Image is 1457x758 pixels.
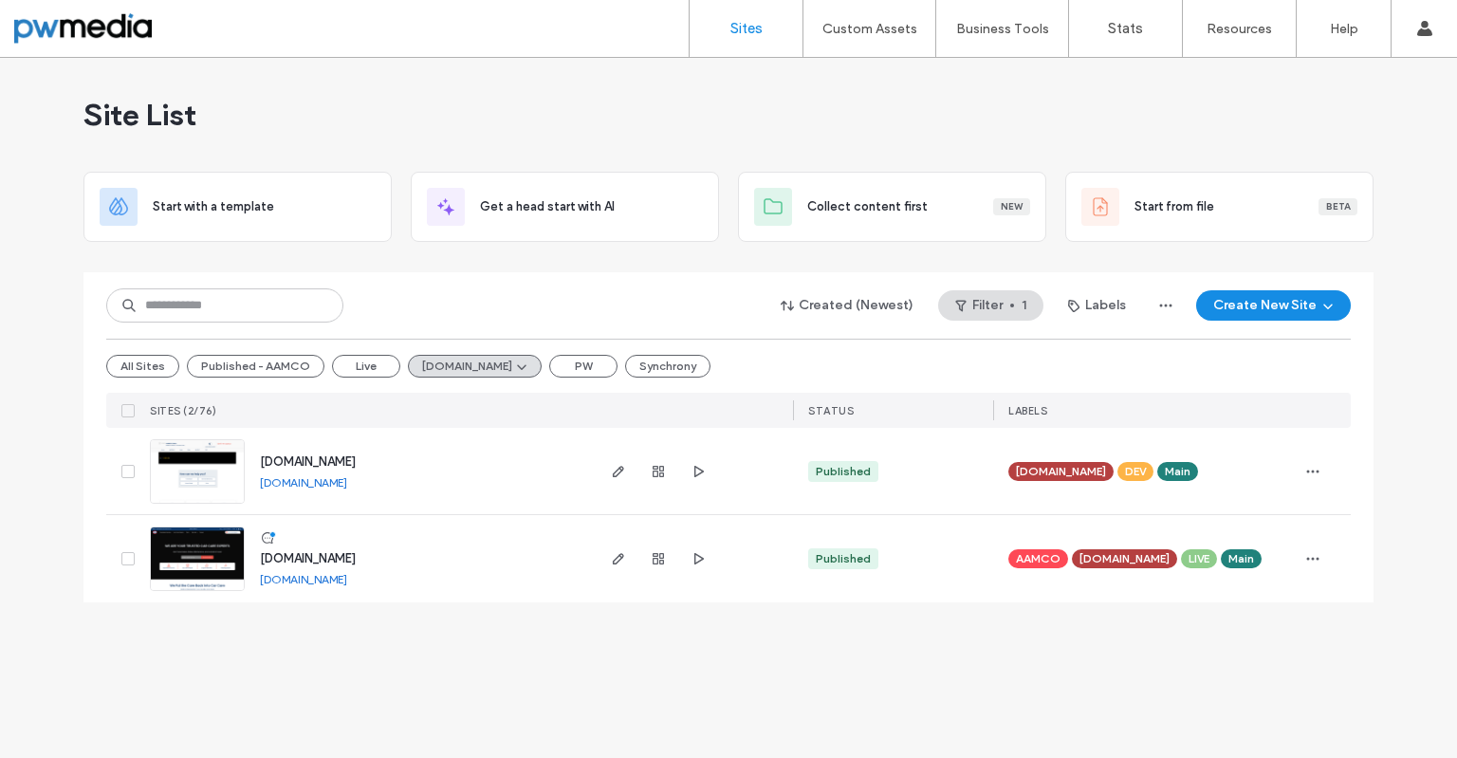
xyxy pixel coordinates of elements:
span: Get a head start with AI [480,197,615,216]
button: Labels [1051,290,1143,321]
a: [DOMAIN_NAME] [260,572,347,586]
span: [DOMAIN_NAME] [1016,463,1106,480]
span: Main [1165,463,1190,480]
label: Custom Assets [822,21,917,37]
div: Get a head start with AI [411,172,719,242]
button: All Sites [106,355,179,378]
a: [DOMAIN_NAME] [260,475,347,490]
button: Live [332,355,400,378]
button: Published - AAMCO [187,355,324,378]
span: LIVE [1189,550,1209,567]
a: [DOMAIN_NAME] [260,551,356,565]
a: [DOMAIN_NAME] [260,454,356,469]
label: Help [1330,21,1358,37]
span: Main [1228,550,1254,567]
div: Published [816,550,871,567]
span: AAMCO [1016,550,1060,567]
button: Created (Newest) [765,290,931,321]
div: Start from fileBeta [1065,172,1374,242]
span: Start with a template [153,197,274,216]
span: Site List [83,96,196,134]
span: Start from file [1134,197,1214,216]
label: Resources [1207,21,1272,37]
button: [DOMAIN_NAME] [408,355,542,378]
label: Sites [730,20,763,37]
button: PW [549,355,618,378]
button: Synchrony [625,355,710,378]
div: Collect content firstNew [738,172,1046,242]
span: DEV [1125,463,1146,480]
span: [DOMAIN_NAME] [1079,550,1170,567]
div: Beta [1319,198,1357,215]
button: Create New Site [1196,290,1351,321]
span: Collect content first [807,197,928,216]
label: Stats [1108,20,1143,37]
div: Start with a template [83,172,392,242]
span: LABELS [1008,404,1047,417]
span: STATUS [808,404,854,417]
div: Published [816,463,871,480]
span: SITES (2/76) [150,404,216,417]
label: Business Tools [956,21,1049,37]
button: Filter1 [938,290,1043,321]
div: New [993,198,1030,215]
